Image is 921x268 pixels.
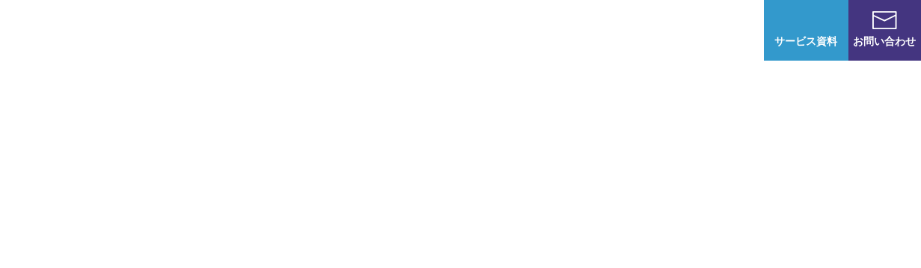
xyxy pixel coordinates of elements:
span: サービス資料 [764,33,848,49]
p: 強み [246,22,282,38]
span: NHN テコラス AWS総合支援サービス [145,7,230,54]
img: AWS総合支援サービス C-Chorus サービス資料 [794,11,818,29]
a: AWS総合支援サービス C-Chorus NHN テコラスAWS総合支援サービス [22,7,231,54]
p: 業種別ソリューション [399,22,518,38]
img: お問い合わせ [872,11,896,29]
a: ログイン [707,22,749,38]
span: お問い合わせ [848,33,921,49]
p: ナレッジ [620,22,677,38]
p: AWSの導入からコスト削減、 構成・運用の最適化からデータ活用まで 規模や業種業態を問わない マネージドサービスで [64,165,640,231]
p: サービス [312,22,369,38]
a: 導入事例 [548,22,590,38]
